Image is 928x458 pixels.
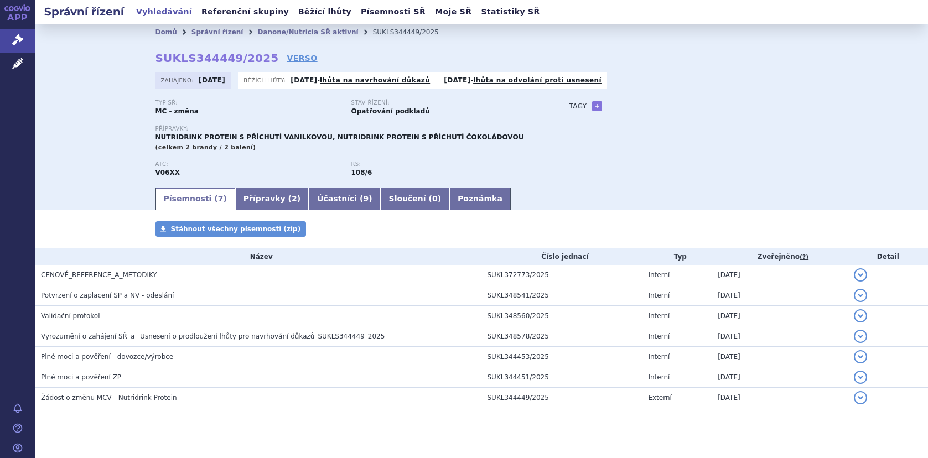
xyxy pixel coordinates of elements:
p: RS: [351,161,536,168]
p: Přípravky: [155,126,547,132]
th: Název [35,248,482,265]
p: Stav řízení: [351,100,536,106]
span: Validační protokol [41,312,100,320]
span: Zahájeno: [161,76,196,85]
a: Správní řízení [191,28,243,36]
button: detail [854,268,867,282]
a: Písemnosti SŘ [357,4,429,19]
a: lhůta na navrhování důkazů [320,76,430,84]
span: Plné moci a pověření - dovozce/výrobce [41,353,173,361]
button: detail [854,371,867,384]
p: Typ SŘ: [155,100,340,106]
a: Sloučení (0) [381,188,449,210]
p: - [291,76,430,85]
td: [DATE] [712,285,848,306]
strong: [DATE] [444,76,470,84]
td: [DATE] [712,367,848,388]
button: detail [854,350,867,363]
a: VERSO [287,53,317,64]
td: SUKL348578/2025 [482,326,643,347]
span: 0 [432,194,438,203]
td: SUKL344449/2025 [482,388,643,408]
strong: [DATE] [291,76,317,84]
a: Stáhnout všechny písemnosti (zip) [155,221,307,237]
td: SUKL344453/2025 [482,347,643,367]
strong: polymerní výživa speciální - hyperkalorická s doplňkem proteinu anebo proteinu a vlákniny [351,169,372,176]
span: 9 [363,194,369,203]
th: Typ [642,248,712,265]
strong: [DATE] [199,76,225,84]
a: Účastníci (9) [309,188,380,210]
a: Poznámka [449,188,511,210]
strong: Opatřování podkladů [351,107,430,115]
span: NUTRIDRINK PROTEIN S PŘÍCHUTÍ VANILKOVOU, NUTRIDRINK PROTEIN S PŘÍCHUTÍ ČOKOLÁDOVOU [155,133,524,141]
span: Interní [648,332,670,340]
a: Písemnosti (7) [155,188,235,210]
strong: MC - změna [155,107,199,115]
span: Interní [648,312,670,320]
strong: POTRAVINY PRO ZVLÁŠTNÍ LÉKAŘSKÉ ÚČELY (PZLÚ) (ČESKÁ ATC SKUPINA) [155,169,180,176]
a: Referenční skupiny [198,4,292,19]
span: Interní [648,373,670,381]
th: Zveřejněno [712,248,848,265]
button: detail [854,289,867,302]
span: Interní [648,292,670,299]
span: Interní [648,271,670,279]
td: [DATE] [712,347,848,367]
span: Externí [648,394,671,402]
span: Interní [648,353,670,361]
td: [DATE] [712,306,848,326]
span: Plné moci a pověření ZP [41,373,121,381]
span: 2 [292,194,297,203]
p: ATC: [155,161,340,168]
span: Potvrzení o zaplacení SP a NV - odeslání [41,292,174,299]
a: Statistiky SŘ [478,4,543,19]
a: + [592,101,602,111]
td: [DATE] [712,388,848,408]
span: Stáhnout všechny písemnosti (zip) [171,225,301,233]
th: Číslo jednací [482,248,643,265]
span: (celkem 2 brandy / 2 balení) [155,144,256,151]
span: Žádost o změnu MCV - Nutridrink Protein [41,394,177,402]
h2: Správní řízení [35,4,133,19]
li: SUKLS344449/2025 [373,24,453,40]
td: SUKL372773/2025 [482,265,643,285]
button: detail [854,330,867,343]
a: Přípravky (2) [235,188,309,210]
td: SUKL348541/2025 [482,285,643,306]
td: [DATE] [712,265,848,285]
button: detail [854,391,867,404]
a: Danone/Nutricia SŘ aktivní [257,28,358,36]
span: Běžící lhůty: [243,76,288,85]
p: - [444,76,602,85]
button: detail [854,309,867,322]
a: Běžící lhůty [295,4,355,19]
td: [DATE] [712,326,848,347]
td: SUKL348560/2025 [482,306,643,326]
span: 7 [218,194,224,203]
td: SUKL344451/2025 [482,367,643,388]
a: Moje SŘ [432,4,475,19]
h3: Tagy [569,100,587,113]
th: Detail [848,248,928,265]
abbr: (?) [800,253,808,261]
span: Vyrozumění o zahájení SŘ_a_ Usnesení o prodloužení lhůty pro navrhování důkazů_SUKLS344449_2025 [41,332,385,340]
a: Domů [155,28,177,36]
span: CENOVÉ_REFERENCE_A_METODIKY [41,271,157,279]
a: Vyhledávání [133,4,195,19]
a: lhůta na odvolání proti usnesení [473,76,602,84]
strong: SUKLS344449/2025 [155,51,279,65]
